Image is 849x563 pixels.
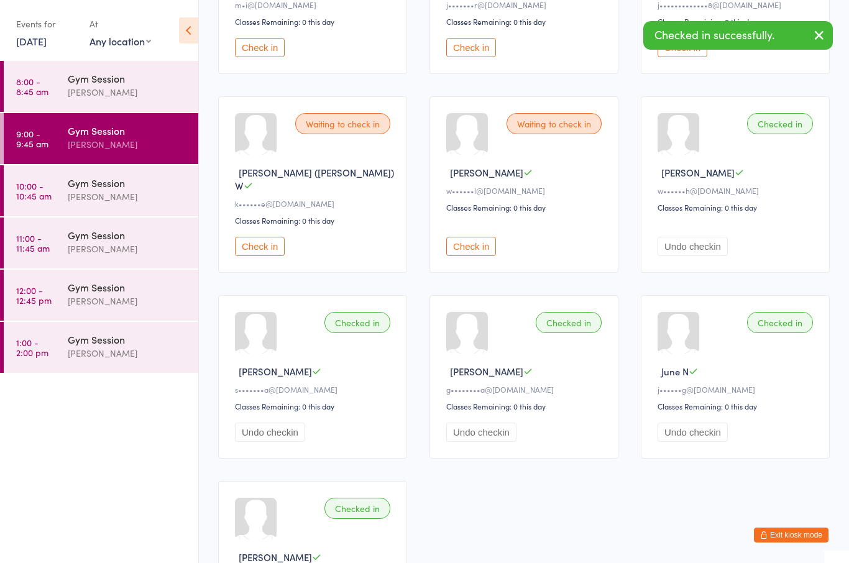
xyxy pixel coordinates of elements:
a: 8:00 -8:45 amGym Session[PERSON_NAME] [4,61,198,112]
div: Events for [16,14,77,34]
span: [PERSON_NAME] [450,166,523,179]
button: Check in [235,38,285,57]
span: [PERSON_NAME] ([PERSON_NAME]) W [235,166,394,192]
div: Classes Remaining: 0 this day [446,202,605,213]
a: 10:00 -10:45 amGym Session[PERSON_NAME] [4,165,198,216]
div: Checked in successfully. [643,21,833,50]
div: k••••••e@[DOMAIN_NAME] [235,198,394,209]
time: 9:00 - 9:45 am [16,129,48,149]
button: Check in [235,237,285,256]
time: 8:00 - 8:45 am [16,76,48,96]
div: Waiting to check in [295,113,390,134]
a: 11:00 -11:45 amGym Session[PERSON_NAME] [4,217,198,268]
button: Exit kiosk mode [754,528,828,542]
div: Checked in [536,312,602,333]
button: Undo checkin [446,423,516,442]
div: g••••••••a@[DOMAIN_NAME] [446,384,605,395]
div: Any location [89,34,151,48]
span: June N [661,365,689,378]
div: Gym Session [68,280,188,294]
div: w••••••h@[DOMAIN_NAME] [658,185,817,196]
div: Classes Remaining: 0 this day [235,401,394,411]
span: [PERSON_NAME] [450,365,523,378]
div: Waiting to check in [507,113,602,134]
div: Gym Session [68,71,188,85]
span: [PERSON_NAME] [661,166,735,179]
button: Undo checkin [235,423,305,442]
div: Gym Session [68,332,188,346]
div: Gym Session [68,176,188,190]
div: [PERSON_NAME] [68,294,188,308]
button: Check in [446,237,496,256]
div: Checked in [324,312,390,333]
time: 12:00 - 12:45 pm [16,285,52,305]
div: [PERSON_NAME] [68,85,188,99]
div: Checked in [324,498,390,519]
span: [PERSON_NAME] [239,365,312,378]
button: Check in [446,38,496,57]
div: Gym Session [68,124,188,137]
a: 1:00 -2:00 pmGym Session[PERSON_NAME] [4,322,198,373]
button: Undo checkin [658,237,728,256]
div: Classes Remaining: 0 this day [658,16,817,27]
div: Classes Remaining: 0 this day [235,16,394,27]
a: 9:00 -9:45 amGym Session[PERSON_NAME] [4,113,198,164]
div: Classes Remaining: 0 this day [446,401,605,411]
div: Classes Remaining: 0 this day [658,401,817,411]
div: Classes Remaining: 0 this day [446,16,605,27]
div: Gym Session [68,228,188,242]
div: j••••••g@[DOMAIN_NAME] [658,384,817,395]
div: [PERSON_NAME] [68,190,188,204]
time: 10:00 - 10:45 am [16,181,52,201]
div: Checked in [747,312,813,333]
div: Classes Remaining: 0 this day [235,215,394,226]
div: At [89,14,151,34]
a: [DATE] [16,34,47,48]
div: Checked in [747,113,813,134]
time: 11:00 - 11:45 am [16,233,50,253]
time: 1:00 - 2:00 pm [16,337,48,357]
div: [PERSON_NAME] [68,346,188,360]
div: s•••••••a@[DOMAIN_NAME] [235,384,394,395]
div: Classes Remaining: 0 this day [658,202,817,213]
div: [PERSON_NAME] [68,242,188,256]
div: [PERSON_NAME] [68,137,188,152]
a: 12:00 -12:45 pmGym Session[PERSON_NAME] [4,270,198,321]
div: w••••••l@[DOMAIN_NAME] [446,185,605,196]
button: Undo checkin [658,423,728,442]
